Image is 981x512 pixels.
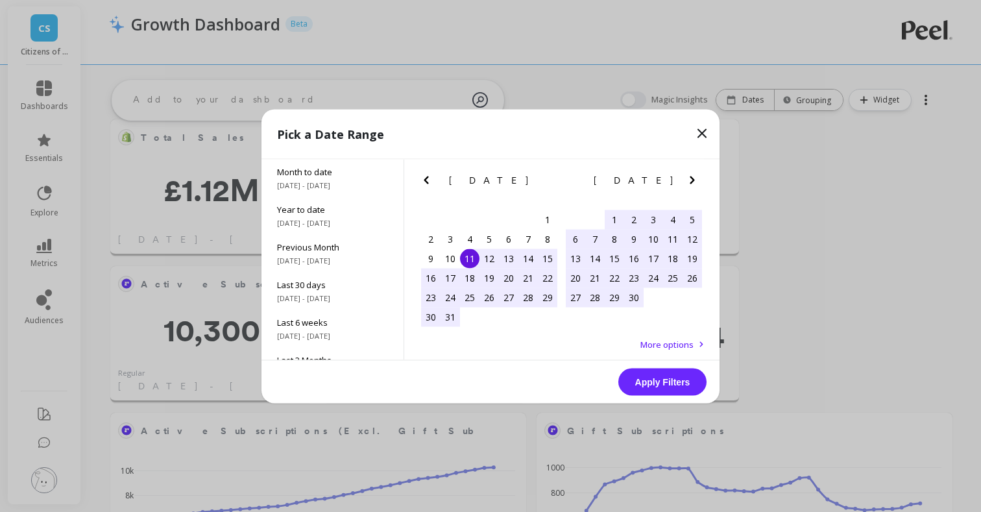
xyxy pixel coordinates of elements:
div: Choose Wednesday, April 2nd, 2025 [624,210,644,229]
div: Choose Thursday, March 6th, 2025 [499,229,518,249]
div: Choose Saturday, April 26th, 2025 [683,268,702,287]
div: Choose Sunday, March 2nd, 2025 [421,229,441,249]
div: Choose Tuesday, April 1st, 2025 [605,210,624,229]
div: Choose Friday, March 14th, 2025 [518,249,538,268]
div: Choose Wednesday, March 26th, 2025 [479,287,499,307]
div: Choose Sunday, April 20th, 2025 [566,268,585,287]
div: Choose Friday, March 7th, 2025 [518,229,538,249]
span: [DATE] - [DATE] [277,180,388,190]
div: Choose Friday, April 11th, 2025 [663,229,683,249]
div: Choose Saturday, March 29th, 2025 [538,287,557,307]
div: Choose Thursday, March 27th, 2025 [499,287,518,307]
span: [DATE] [449,175,530,185]
div: Choose Wednesday, March 19th, 2025 [479,268,499,287]
span: Year to date [277,203,388,215]
div: Choose Tuesday, March 25th, 2025 [460,287,479,307]
div: Choose Sunday, April 6th, 2025 [566,229,585,249]
span: More options [640,338,694,350]
div: Choose Monday, March 31st, 2025 [441,307,460,326]
div: Choose Monday, March 3rd, 2025 [441,229,460,249]
div: month 2025-04 [566,210,702,307]
div: Choose Wednesday, March 5th, 2025 [479,229,499,249]
div: Choose Wednesday, March 12th, 2025 [479,249,499,268]
button: Next Month [540,172,561,193]
div: Choose Wednesday, April 30th, 2025 [624,287,644,307]
div: Choose Monday, April 21st, 2025 [585,268,605,287]
div: Choose Tuesday, April 8th, 2025 [605,229,624,249]
button: Next Month [684,172,705,193]
div: Choose Tuesday, March 18th, 2025 [460,268,479,287]
div: Choose Saturday, March 1st, 2025 [538,210,557,229]
div: Choose Monday, March 24th, 2025 [441,287,460,307]
span: [DATE] - [DATE] [277,255,388,265]
span: Previous Month [277,241,388,252]
span: [DATE] - [DATE] [277,330,388,341]
div: Choose Thursday, April 17th, 2025 [644,249,663,268]
span: Last 30 days [277,278,388,290]
span: [DATE] - [DATE] [277,217,388,228]
div: Choose Saturday, March 8th, 2025 [538,229,557,249]
div: Choose Saturday, March 22nd, 2025 [538,268,557,287]
button: Previous Month [563,172,584,193]
div: Choose Thursday, March 13th, 2025 [499,249,518,268]
span: [DATE] - [DATE] [277,293,388,303]
div: Choose Thursday, April 24th, 2025 [644,268,663,287]
div: Choose Sunday, April 13th, 2025 [566,249,585,268]
span: Last 3 Months [277,354,388,365]
div: Choose Sunday, March 30th, 2025 [421,307,441,326]
div: Choose Sunday, March 16th, 2025 [421,268,441,287]
div: Choose Tuesday, April 15th, 2025 [605,249,624,268]
span: Last 6 weeks [277,316,388,328]
p: Pick a Date Range [277,125,384,143]
div: Choose Saturday, April 12th, 2025 [683,229,702,249]
button: Previous Month [418,172,439,193]
div: Choose Tuesday, March 11th, 2025 [460,249,479,268]
div: Choose Tuesday, March 4th, 2025 [460,229,479,249]
div: Choose Monday, April 28th, 2025 [585,287,605,307]
div: Choose Wednesday, April 16th, 2025 [624,249,644,268]
div: Choose Saturday, April 19th, 2025 [683,249,702,268]
div: month 2025-03 [421,210,557,326]
div: Choose Monday, March 17th, 2025 [441,268,460,287]
div: Choose Monday, April 14th, 2025 [585,249,605,268]
span: [DATE] [594,175,675,185]
div: Choose Tuesday, April 22nd, 2025 [605,268,624,287]
div: Choose Wednesday, April 9th, 2025 [624,229,644,249]
div: Choose Sunday, March 23rd, 2025 [421,287,441,307]
div: Choose Sunday, March 9th, 2025 [421,249,441,268]
div: Choose Friday, April 4th, 2025 [663,210,683,229]
div: Choose Friday, April 25th, 2025 [663,268,683,287]
div: Choose Monday, April 7th, 2025 [585,229,605,249]
span: Month to date [277,165,388,177]
div: Choose Sunday, April 27th, 2025 [566,287,585,307]
div: Choose Friday, March 28th, 2025 [518,287,538,307]
div: Choose Friday, March 21st, 2025 [518,268,538,287]
div: Choose Saturday, April 5th, 2025 [683,210,702,229]
div: Choose Saturday, March 15th, 2025 [538,249,557,268]
div: Choose Monday, March 10th, 2025 [441,249,460,268]
div: Choose Thursday, March 20th, 2025 [499,268,518,287]
div: Choose Thursday, April 10th, 2025 [644,229,663,249]
div: Choose Thursday, April 3rd, 2025 [644,210,663,229]
div: Choose Friday, April 18th, 2025 [663,249,683,268]
div: Choose Wednesday, April 23rd, 2025 [624,268,644,287]
button: Apply Filters [618,368,707,395]
div: Choose Tuesday, April 29th, 2025 [605,287,624,307]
